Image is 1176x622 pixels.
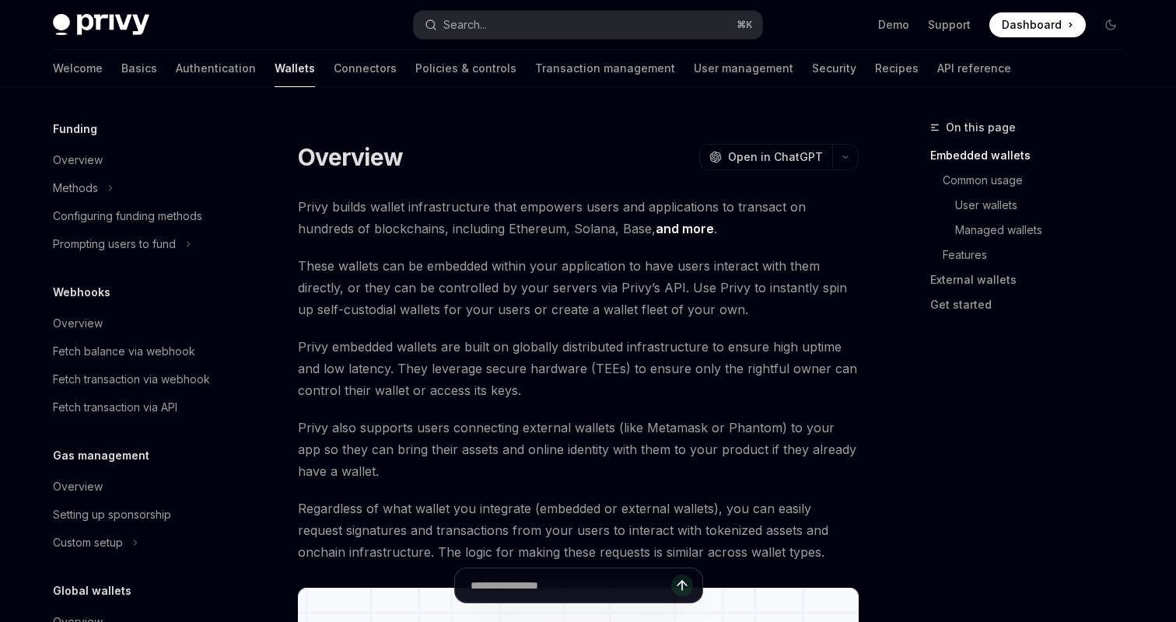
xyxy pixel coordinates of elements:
[53,370,210,389] div: Fetch transaction via webhook
[53,342,195,361] div: Fetch balance via webhook
[699,144,832,170] button: Open in ChatGPT
[53,477,103,496] div: Overview
[298,498,859,563] span: Regardless of what wallet you integrate (embedded or external wallets), you can easily request si...
[955,218,1136,243] a: Managed wallets
[930,143,1136,168] a: Embedded wallets
[298,143,403,171] h1: Overview
[121,50,157,87] a: Basics
[656,221,714,237] a: and more
[989,12,1086,37] a: Dashboard
[53,207,202,225] div: Configuring funding methods
[53,120,97,138] h5: Funding
[1002,17,1062,33] span: Dashboard
[40,337,240,365] a: Fetch balance via webhook
[53,398,177,417] div: Fetch transaction via API
[694,50,793,87] a: User management
[53,283,110,302] h5: Webhooks
[298,196,859,239] span: Privy builds wallet infrastructure that empowers users and applications to transact on hundreds o...
[40,146,240,174] a: Overview
[671,575,693,596] button: Send message
[875,50,919,87] a: Recipes
[53,582,131,600] h5: Global wallets
[53,50,103,87] a: Welcome
[928,17,971,33] a: Support
[535,50,675,87] a: Transaction management
[53,505,171,524] div: Setting up sponsorship
[414,11,762,39] button: Search...⌘K
[53,179,98,197] div: Methods
[937,50,1011,87] a: API reference
[1098,12,1123,37] button: Toggle dark mode
[334,50,397,87] a: Connectors
[812,50,856,87] a: Security
[943,168,1136,193] a: Common usage
[955,193,1136,218] a: User wallets
[943,243,1136,267] a: Features
[53,151,103,169] div: Overview
[728,149,823,165] span: Open in ChatGPT
[930,292,1136,317] a: Get started
[298,255,859,320] span: These wallets can be embedded within your application to have users interact with them directly, ...
[946,118,1016,137] span: On this page
[53,533,123,552] div: Custom setup
[40,309,240,337] a: Overview
[176,50,256,87] a: Authentication
[40,393,240,421] a: Fetch transaction via API
[930,267,1136,292] a: External wallets
[878,17,909,33] a: Demo
[443,16,487,34] div: Search...
[53,235,176,253] div: Prompting users to fund
[53,14,149,36] img: dark logo
[40,365,240,393] a: Fetch transaction via webhook
[53,314,103,333] div: Overview
[415,50,516,87] a: Policies & controls
[275,50,315,87] a: Wallets
[40,202,240,230] a: Configuring funding methods
[298,417,859,482] span: Privy also supports users connecting external wallets (like Metamask or Phantom) to your app so t...
[737,19,753,31] span: ⌘ K
[40,501,240,529] a: Setting up sponsorship
[298,336,859,401] span: Privy embedded wallets are built on globally distributed infrastructure to ensure high uptime and...
[53,446,149,465] h5: Gas management
[40,473,240,501] a: Overview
